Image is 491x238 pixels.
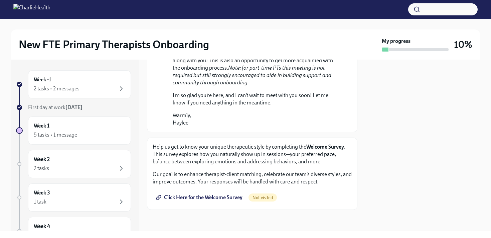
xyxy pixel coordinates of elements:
h6: Week 1 [34,122,49,130]
span: Not visited [249,195,277,200]
p: I’m so glad you’re here, and I can’t wait to meet with you soon! Let me know if you need anything... [173,92,341,106]
a: First day at work[DATE] [16,104,131,111]
span: Click Here for the Welcome Survey [157,194,242,201]
h3: 10% [454,38,472,51]
a: Click Here for the Welcome Survey [153,191,247,204]
span: First day at work [28,104,83,110]
a: Week 15 tasks • 1 message [16,116,131,145]
a: Week 22 tasks [16,150,131,178]
div: 1 task [34,198,46,206]
div: 2 tasks • 2 messages [34,85,79,92]
h6: Week 3 [34,189,50,196]
strong: Welcome Survey [306,144,344,150]
a: Week -12 tasks • 2 messages [16,70,131,98]
img: CharlieHealth [13,4,50,15]
h2: New FTE Primary Therapists Onboarding [19,38,209,51]
a: Week 31 task [16,183,131,212]
p: Warmly, Haylee [173,112,341,127]
h6: Week 2 [34,156,50,163]
strong: [DATE] [65,104,83,110]
div: 2 tasks [34,165,49,172]
p: Help us get to know your unique therapeutic style by completing the . This survey explores how yo... [153,143,352,165]
strong: My progress [382,37,411,45]
em: Note: for part-time PTs this meeting is not required but still strongly encouraged to aide in bui... [173,65,331,86]
div: 5 tasks • 1 message [34,131,77,139]
p: Our goal is to enhance therapist-client matching, celebrate our team’s diverse styles, and improv... [153,171,352,185]
p: This meeting is for me to get to know you as well as for you to connect with other primary therap... [173,42,341,86]
h6: Week -1 [34,76,51,83]
h6: Week 4 [34,223,50,230]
